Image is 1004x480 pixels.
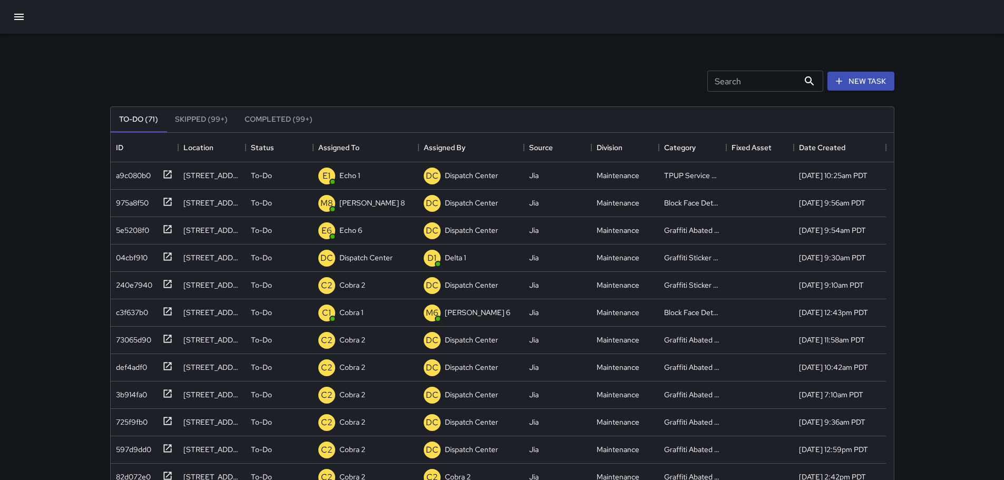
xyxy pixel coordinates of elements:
[112,276,152,290] div: 240e7940
[732,133,772,162] div: Fixed Asset
[167,107,236,132] button: Skipped (99+)
[597,133,622,162] div: Division
[799,225,866,236] div: 8/20/2025, 9:54am PDT
[664,444,721,455] div: Graffiti Abated Large
[799,417,865,427] div: 8/18/2025, 9:36am PDT
[313,133,418,162] div: Assigned To
[183,198,240,208] div: 1518 Broadway
[251,198,272,208] p: To-Do
[827,72,894,91] button: New Task
[321,361,333,374] p: C2
[112,440,151,455] div: 597d9dd0
[112,193,149,208] div: 975a8f50
[112,413,148,427] div: 725f9fb0
[664,335,721,345] div: Graffiti Abated Large
[799,280,864,290] div: 8/20/2025, 9:10am PDT
[597,225,639,236] div: Maintenance
[112,221,149,236] div: 5e5208f0
[339,198,405,208] p: [PERSON_NAME] 8
[183,335,240,345] div: 2150 Franklin Street
[529,307,539,318] div: Jia
[112,385,147,400] div: 3b914fa0
[445,444,498,455] p: Dispatch Center
[251,133,274,162] div: Status
[664,389,721,400] div: Graffiti Abated Large
[251,225,272,236] p: To-Do
[321,224,332,237] p: E6
[183,170,240,181] div: 393 13th Street
[524,133,591,162] div: Source
[529,252,539,263] div: Jia
[246,133,313,162] div: Status
[112,358,147,373] div: def4adf0
[597,170,639,181] div: Maintenance
[445,225,498,236] p: Dispatch Center
[426,197,438,210] p: DC
[251,417,272,427] p: To-Do
[597,389,639,400] div: Maintenance
[799,444,868,455] div: 8/15/2025, 12:59pm PDT
[799,389,863,400] div: 8/19/2025, 7:10am PDT
[111,107,167,132] button: To-Do (71)
[799,133,845,162] div: Date Created
[251,280,272,290] p: To-Do
[445,335,498,345] p: Dispatch Center
[251,362,272,373] p: To-Do
[664,170,721,181] div: TPUP Service Requested
[251,170,272,181] p: To-Do
[529,198,539,208] div: Jia
[529,389,539,400] div: Jia
[339,280,365,290] p: Cobra 2
[659,133,726,162] div: Category
[183,225,240,236] div: 146 Grand Avenue
[426,170,438,182] p: DC
[318,133,359,162] div: Assigned To
[529,362,539,373] div: Jia
[445,198,498,208] p: Dispatch Center
[529,444,539,455] div: Jia
[726,133,794,162] div: Fixed Asset
[664,307,721,318] div: Block Face Detailed
[529,335,539,345] div: Jia
[251,252,272,263] p: To-Do
[664,225,721,236] div: Graffiti Abated Large
[426,389,438,401] p: DC
[664,362,721,373] div: Graffiti Abated Large
[445,170,498,181] p: Dispatch Center
[426,361,438,374] p: DC
[445,252,466,263] p: Delta 1
[426,224,438,237] p: DC
[799,198,865,208] div: 8/20/2025, 9:56am PDT
[323,170,330,182] p: E1
[445,280,498,290] p: Dispatch Center
[178,133,246,162] div: Location
[339,335,365,345] p: Cobra 2
[251,444,272,455] p: To-Do
[445,417,498,427] p: Dispatch Center
[597,362,639,373] div: Maintenance
[339,444,365,455] p: Cobra 2
[418,133,524,162] div: Assigned By
[111,133,178,162] div: ID
[529,133,553,162] div: Source
[339,225,362,236] p: Echo 6
[799,362,868,373] div: 8/19/2025, 10:42am PDT
[529,170,539,181] div: Jia
[426,334,438,347] p: DC
[320,197,333,210] p: M8
[183,133,213,162] div: Location
[799,252,866,263] div: 8/20/2025, 9:30am PDT
[339,252,393,263] p: Dispatch Center
[321,444,333,456] p: C2
[251,389,272,400] p: To-Do
[799,170,867,181] div: 8/20/2025, 10:25am PDT
[597,307,639,318] div: Maintenance
[183,280,240,290] div: 2150 Franklin Street
[183,252,240,263] div: 1928 Telegraph Avenue
[251,307,272,318] p: To-Do
[183,444,240,455] div: 230 Bay Place
[321,389,333,401] p: C2
[339,417,365,427] p: Cobra 2
[112,330,151,345] div: 73065d90
[664,252,721,263] div: Graffiti Sticker Abated Small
